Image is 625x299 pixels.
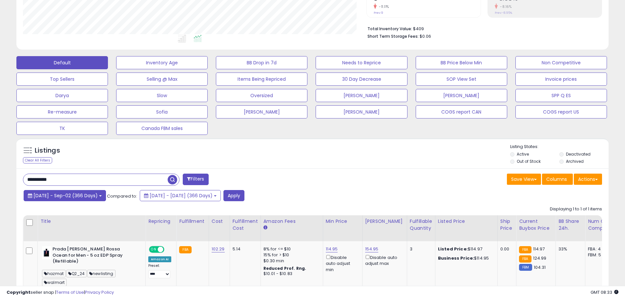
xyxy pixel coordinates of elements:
img: 21nEDc2lCuL._SL40_.jpg [42,246,51,259]
div: Repricing [148,218,174,225]
li: $409 [367,24,597,32]
button: [PERSON_NAME] [216,105,307,118]
button: Oversized [216,89,307,102]
b: Prada [PERSON_NAME] Rossa Ocean for Men - 5 oz EDP Spray (Refillable) [52,246,132,266]
button: Apply [223,190,244,201]
span: 2025-09-10 08:33 GMT [591,289,618,295]
div: $0.30 min [263,258,318,264]
b: Reduced Prof. Rng. [263,266,306,271]
button: [PERSON_NAME] [416,89,507,102]
button: TK [16,122,108,135]
small: FBA [519,246,531,253]
b: Total Inventory Value: [367,26,412,32]
div: Cost [212,218,227,225]
span: 114.97 [533,246,545,252]
div: Fulfillment Cost [233,218,258,232]
button: Default [16,56,108,69]
button: Selling @ Max [116,73,208,86]
div: 33% [558,246,580,252]
span: 124.99 [533,255,547,261]
div: 8% for <= $10 [263,246,318,252]
div: seller snap | | [7,289,114,296]
h5: Listings [35,146,60,155]
button: [DATE] - [DATE] (366 Days) [140,190,221,201]
div: Num of Comp. [588,218,612,232]
div: Clear All Filters [23,157,52,163]
button: Inventory Age [116,56,208,69]
button: Darya [16,89,108,102]
button: [DATE] - Sep-02 (366 Days) [24,190,106,201]
span: walmart [42,279,67,286]
span: 104.31 [534,264,546,270]
label: Deactivated [566,151,591,157]
span: hazmat [42,270,66,277]
label: Archived [566,159,584,164]
button: Slow [116,89,208,102]
span: newlisting [87,270,115,277]
button: Non Competitive [515,56,607,69]
div: 3 [410,246,430,252]
button: [PERSON_NAME] [316,89,407,102]
button: SPP Q ES [515,89,607,102]
small: FBA [179,246,191,253]
small: Prev: -8.95% [495,11,512,15]
div: Displaying 1 to 1 of 1 items [550,206,602,212]
button: [PERSON_NAME] [316,105,407,118]
div: Ship Price [500,218,513,232]
small: -8.16% [498,4,511,9]
span: [DATE] - [DATE] (366 Days) [150,192,213,199]
div: Preset: [148,264,171,278]
small: Amazon Fees. [263,225,267,231]
small: FBM [519,264,532,271]
div: 15% for > $10 [263,252,318,258]
div: Title [40,218,143,225]
span: ON [150,247,158,252]
button: BB Price Below Min [416,56,507,69]
label: Active [517,151,529,157]
b: Listed Price: [438,246,468,252]
small: -11.11% [377,4,389,9]
div: Disable auto adjust min [326,254,357,273]
span: $0.06 [420,33,431,39]
div: $10.01 - $10.83 [263,271,318,277]
span: Q2_24 [66,270,87,277]
button: Actions [574,174,602,185]
button: 30 Day Decrease [316,73,407,86]
div: [PERSON_NAME] [365,218,404,225]
span: Columns [546,176,567,182]
div: FBM: 5 [588,252,610,258]
div: $114.97 [438,246,492,252]
a: 154.95 [365,246,379,252]
div: 5.14 [233,246,256,252]
div: Amazon AI [148,256,171,262]
button: Save View [507,174,541,185]
button: Columns [542,174,573,185]
a: 114.95 [326,246,338,252]
b: Short Term Storage Fees: [367,33,419,39]
div: FBA: 4 [588,246,610,252]
div: 0.00 [500,246,511,252]
button: BB Drop in 7d [216,56,307,69]
div: Listed Price [438,218,495,225]
button: COGS report CAN [416,105,507,118]
div: BB Share 24h. [558,218,582,232]
span: Compared to: [107,193,137,199]
div: Min Price [326,218,360,225]
button: Canada FBM sales [116,122,208,135]
button: Items Being Repriced [216,73,307,86]
button: Re-measure [16,105,108,118]
div: Amazon Fees [263,218,320,225]
p: Listing States: [510,144,609,150]
div: Current Buybox Price [519,218,553,232]
button: Needs to Reprice [316,56,407,69]
a: 102.29 [212,246,225,252]
div: Fulfillable Quantity [410,218,432,232]
button: Filters [183,174,208,185]
a: Privacy Policy [85,289,114,295]
div: Disable auto adjust max [365,254,402,267]
small: FBA [519,255,531,263]
a: Terms of Use [56,289,84,295]
button: Sofia [116,105,208,118]
span: [DATE] - Sep-02 (366 Days) [33,192,98,199]
small: Prev: 9 [374,11,383,15]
